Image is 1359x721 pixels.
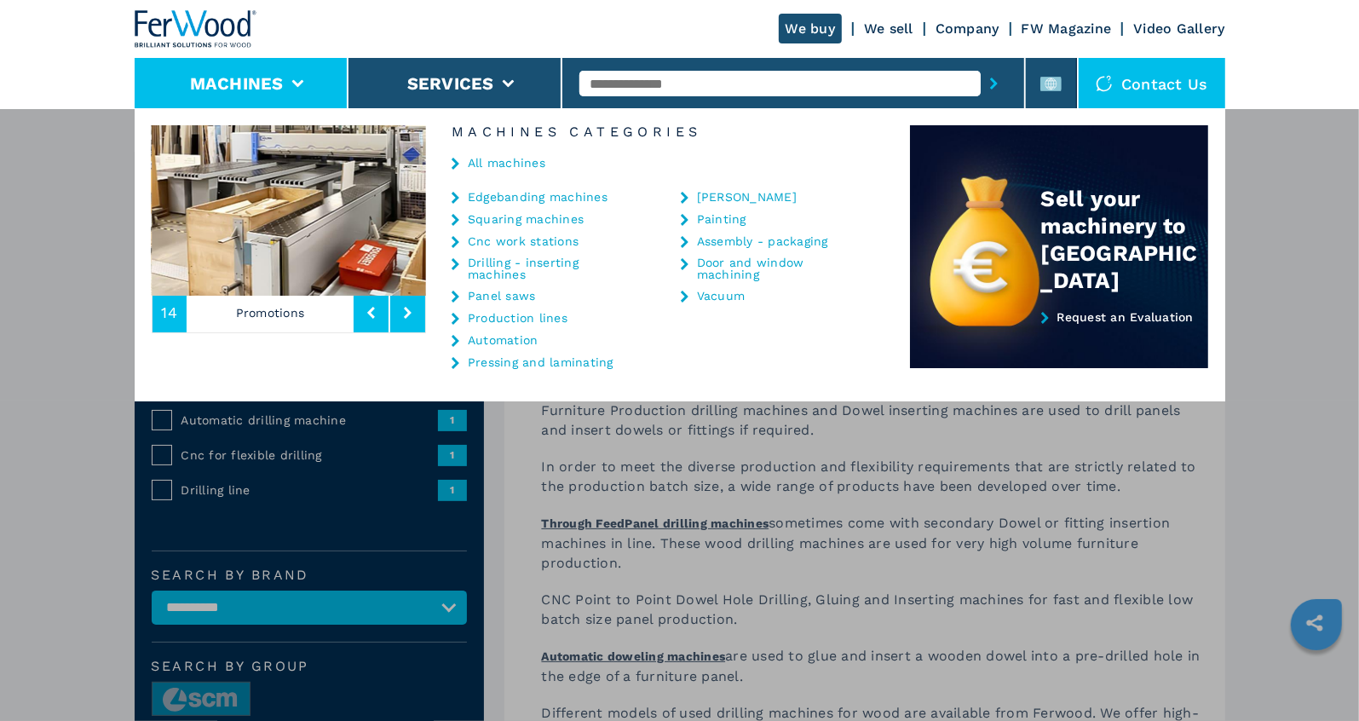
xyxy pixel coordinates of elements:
[1096,75,1113,92] img: Contact us
[981,64,1007,103] button: submit-button
[1041,185,1208,294] div: Sell your machinery to [GEOGRAPHIC_DATA]
[468,290,536,302] a: Panel saws
[190,73,284,94] button: Machines
[910,310,1208,369] a: Request an Evaluation
[697,213,746,225] a: Painting
[468,191,608,203] a: Edgebanding machines
[162,305,178,320] span: 14
[468,157,545,169] a: All machines
[1133,20,1224,37] a: Video Gallery
[697,257,867,280] a: Door and window machining
[936,20,999,37] a: Company
[426,125,910,139] h6: Machines Categories
[779,14,843,43] a: We buy
[1022,20,1112,37] a: FW Magazine
[864,20,913,37] a: We sell
[1079,58,1225,109] div: Contact us
[187,293,354,332] p: Promotions
[468,213,584,225] a: Squaring machines
[697,191,797,203] a: [PERSON_NAME]
[468,356,613,368] a: Pressing and laminating
[152,125,426,296] img: image
[468,235,579,247] a: Cnc work stations
[468,334,538,346] a: Automation
[468,257,638,280] a: Drilling - inserting machines
[697,235,828,247] a: Assembly - packaging
[697,290,746,302] a: Vacuum
[135,10,257,48] img: Ferwood
[468,312,567,324] a: Production lines
[407,73,494,94] button: Services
